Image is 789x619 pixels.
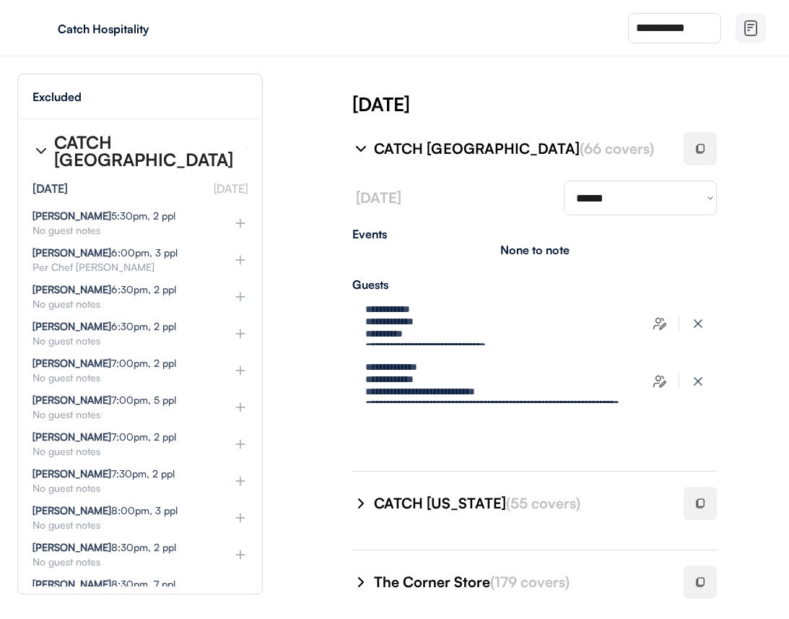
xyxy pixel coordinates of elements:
div: 6:00pm, 3 ppl [32,248,178,258]
div: [DATE] [352,91,789,117]
img: plus%20%281%29.svg [233,511,248,525]
img: chevron-right%20%281%29.svg [352,495,370,512]
strong: [PERSON_NAME] [32,394,111,406]
img: file-02.svg [742,20,759,37]
div: 6:30pm, 2 ppl [32,285,176,295]
div: 7:00pm, 2 ppl [32,358,176,368]
div: Events [352,228,717,240]
div: 7:00pm, 2 ppl [32,432,176,442]
strong: [PERSON_NAME] [32,504,111,516]
img: plus%20%281%29.svg [233,216,248,230]
div: 6:30pm, 2 ppl [32,321,176,332]
img: plus%20%281%29.svg [233,474,248,488]
div: CATCH [GEOGRAPHIC_DATA] [374,139,666,159]
div: Catch Hospitality [58,23,240,35]
div: CATCH [US_STATE] [374,493,666,514]
img: users-edit.svg [653,316,667,331]
strong: [PERSON_NAME] [32,467,111,480]
div: [DATE] [32,183,68,194]
strong: [PERSON_NAME] [32,578,111,590]
img: plus%20%281%29.svg [233,363,248,378]
div: 8:00pm, 3 ppl [32,506,178,516]
img: users-edit.svg [653,374,667,389]
div: The Corner Store [374,572,666,592]
img: plus%20%281%29.svg [233,253,248,267]
div: No guest notes [32,225,210,235]
img: plus%20%281%29.svg [233,547,248,562]
img: x-close%20%283%29.svg [691,316,705,331]
strong: [PERSON_NAME] [32,246,111,259]
strong: [PERSON_NAME] [32,283,111,295]
div: Per Chef [PERSON_NAME] [32,262,210,272]
div: 8:30pm, 7 ppl [32,579,175,589]
font: (55 covers) [506,494,580,512]
div: No guest notes [32,299,210,309]
img: chevron-right%20%281%29.svg [32,142,50,160]
div: No guest notes [32,446,210,456]
div: CATCH [GEOGRAPHIC_DATA] [54,134,235,168]
font: [DATE] [356,189,401,207]
div: No guest notes [32,373,210,383]
font: (66 covers) [580,139,654,157]
img: x-close%20%283%29.svg [691,374,705,389]
div: 5:30pm, 2 ppl [32,211,175,221]
img: plus%20%281%29.svg [233,584,248,599]
div: 7:00pm, 5 ppl [32,395,176,405]
strong: [PERSON_NAME] [32,209,111,222]
img: plus%20%281%29.svg [233,437,248,451]
font: [DATE] [214,181,248,196]
div: 8:30pm, 2 ppl [32,542,176,553]
div: Excluded [32,91,82,103]
img: plus%20%281%29.svg [233,326,248,341]
div: No guest notes [32,520,210,530]
img: chevron-right%20%281%29.svg [352,140,370,157]
div: No guest notes [32,483,210,493]
strong: [PERSON_NAME] [32,430,111,443]
div: 7:30pm, 2 ppl [32,469,175,479]
img: plus%20%281%29.svg [233,400,248,415]
img: chevron-right%20%281%29.svg [352,573,370,591]
strong: [PERSON_NAME] [32,320,111,332]
div: No guest notes [32,557,210,567]
font: (179 covers) [490,573,570,591]
div: No guest notes [32,336,210,346]
div: No guest notes [32,410,210,420]
strong: [PERSON_NAME] [32,541,111,553]
img: yH5BAEAAAAALAAAAAABAAEAAAIBRAA7 [29,17,52,40]
div: None to note [500,244,570,256]
strong: [PERSON_NAME] [32,357,111,369]
div: Guests [352,279,717,290]
img: plus%20%281%29.svg [233,290,248,304]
